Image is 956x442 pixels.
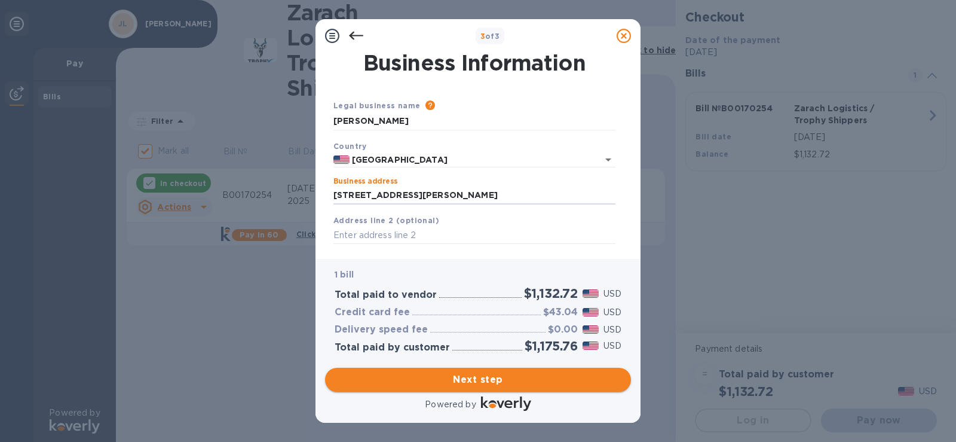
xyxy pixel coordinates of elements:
h3: Credit card fee [335,307,410,318]
h1: Business Information [331,50,618,75]
img: USD [583,342,599,350]
img: USD [583,325,599,334]
button: Open [600,151,617,168]
span: Next step [335,373,621,387]
h3: $43.04 [543,307,578,318]
h3: Total paid to vendor [335,289,437,301]
img: USD [583,289,599,298]
b: 1 bill [335,270,354,279]
h2: $1,132.72 [524,286,578,301]
input: Enter address [333,187,615,205]
input: Enter address line 2 [333,227,615,245]
img: USD [583,308,599,316]
img: US [333,156,350,164]
input: Enter legal business name [333,112,615,130]
b: of 3 [480,32,500,41]
span: 3 [480,32,485,41]
h2: $1,175.76 [525,339,578,353]
b: Address line 2 (optional) [333,216,439,225]
p: USD [603,340,621,352]
p: USD [603,288,621,300]
h3: $0.00 [548,324,578,336]
p: USD [603,306,621,319]
img: Logo [481,397,531,411]
b: Legal business name [333,101,421,110]
h3: Delivery speed fee [335,324,428,336]
input: Select country [350,153,582,167]
p: Powered by [425,398,476,411]
b: Country [333,142,367,151]
button: Next step [325,368,631,392]
label: Business address [333,178,397,185]
p: USD [603,324,621,336]
h3: Total paid by customer [335,342,450,353]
